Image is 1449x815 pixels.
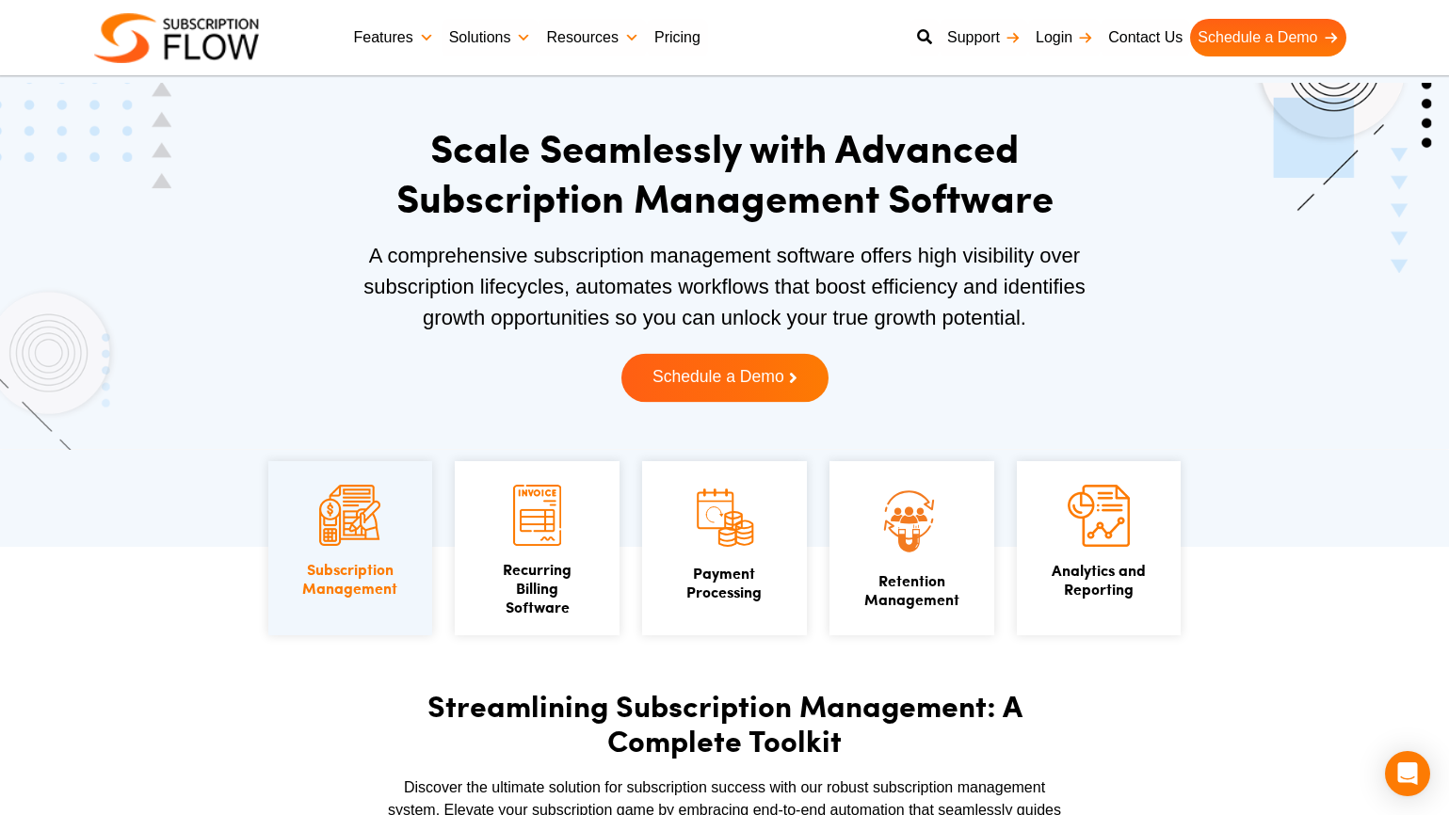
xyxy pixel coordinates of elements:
a: Schedule a Demo [621,354,829,403]
a: Resources [539,19,646,56]
a: Pricing [647,19,708,56]
div: Open Intercom Messenger [1385,751,1430,796]
img: Subscription Management icon [319,485,380,546]
a: Recurring Billing Software [503,558,572,617]
h2: Streamlining Subscription Management: A Complete Toolkit [377,688,1073,758]
p: A comprehensive subscription management software offers high visibility over subscription lifecyc... [334,240,1116,333]
a: PaymentProcessing [686,562,762,602]
a: Analytics andReporting [1052,559,1146,599]
img: Retention Management icon [858,485,966,556]
img: Subscriptionflow [94,13,259,63]
a: Contact Us [1101,19,1190,56]
a: Solutions [442,19,539,56]
img: Recurring Billing Software icon [513,485,561,546]
a: Retention Management [864,569,959,610]
a: SubscriptionManagement [302,558,397,599]
a: Login [1028,19,1101,56]
a: Features [346,19,442,56]
a: Schedule a Demo [1190,19,1345,56]
h1: Scale Seamlessly with Advanced Subscription Management Software [334,122,1116,221]
a: Support [940,19,1028,56]
img: Analytics and Reporting icon [1068,485,1130,547]
span: Schedule a Demo [652,370,783,388]
img: Payment Processing icon [694,485,755,550]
